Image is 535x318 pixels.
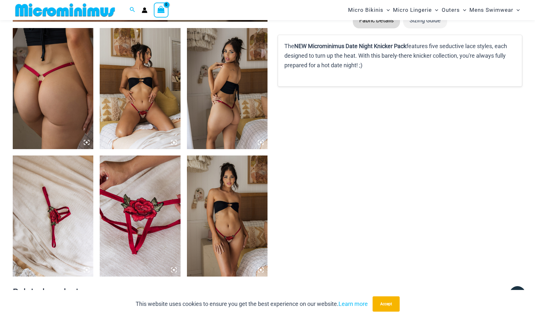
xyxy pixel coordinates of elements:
[13,3,118,17] img: MM SHOP LOGO FLAT
[373,296,400,312] button: Accept
[468,2,521,18] a: Mens SwimwearMenu ToggleMenu Toggle
[13,155,93,277] img: Carla Red 6002 Bottom
[187,28,267,149] img: Carla Red 6002 Bottom
[187,155,267,277] img: Carla Red 6002 Bottom
[403,12,447,28] li: Sizing Guide
[130,6,135,14] a: Search icon link
[383,2,390,18] span: Menu Toggle
[391,2,440,18] a: Micro LingerieMenu ToggleMenu Toggle
[460,2,466,18] span: Menu Toggle
[284,41,516,70] p: The features five seductive lace styles, each designed to turn up the heat. With this barely-ther...
[442,2,460,18] span: Outers
[294,43,406,49] b: NEW Microminimus Date Night Knicker Pack
[142,7,147,13] a: Account icon link
[440,2,468,18] a: OutersMenu ToggleMenu Toggle
[136,299,368,309] p: This website uses cookies to ensure you get the best experience on our website.
[346,2,391,18] a: Micro BikinisMenu ToggleMenu Toggle
[154,3,168,17] a: View Shopping Cart, empty
[13,28,93,149] img: Carla Red 6002 Bottom
[13,286,522,297] h2: Related products
[348,2,383,18] span: Micro Bikinis
[432,2,438,18] span: Menu Toggle
[100,28,180,149] img: Carla Red 6002 Bottom
[339,300,368,307] a: Learn more
[346,1,522,19] nav: Site Navigation
[469,2,513,18] span: Mens Swimwear
[393,2,432,18] span: Micro Lingerie
[353,12,400,28] li: Fabric Details
[513,2,520,18] span: Menu Toggle
[100,155,180,277] img: Carla Red 6002 Bottom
